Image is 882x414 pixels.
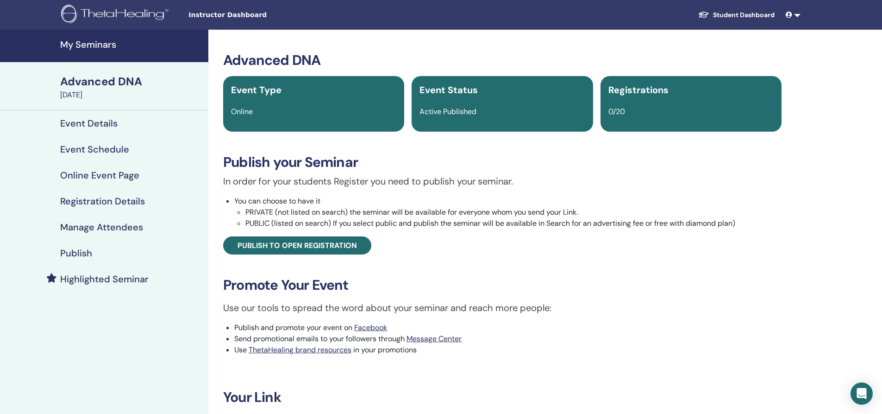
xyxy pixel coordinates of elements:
h4: Event Details [60,118,118,129]
span: Registrations [608,84,669,96]
span: Active Published [419,107,476,116]
h4: Highlighted Seminar [60,274,149,285]
p: Use our tools to spread the word about your seminar and reach more people: [223,301,782,315]
h3: Promote Your Event [223,277,782,293]
li: Use in your promotions [234,344,782,356]
a: Publish to open registration [223,236,371,255]
div: Open Intercom Messenger [851,382,873,405]
span: Event Type [231,84,281,96]
span: Publish to open registration [238,241,357,250]
li: Publish and promote your event on [234,322,782,333]
h3: Your Link [223,389,782,406]
span: Event Status [419,84,478,96]
a: ThetaHealing brand resources [249,345,351,355]
div: [DATE] [60,89,203,101]
h4: Online Event Page [60,170,139,181]
h3: Advanced DNA [223,52,782,69]
h4: Registration Details [60,196,145,207]
h4: My Seminars [60,39,203,50]
li: PUBLIC (listed on search) If you select public and publish the seminar will be available in Searc... [245,218,782,229]
span: Online [231,107,253,116]
a: Facebook [354,323,387,332]
img: logo.png [61,5,172,25]
span: Instructor Dashboard [188,10,327,20]
a: Message Center [407,334,462,344]
li: Send promotional emails to your followers through [234,333,782,344]
h3: Publish your Seminar [223,154,782,171]
li: You can choose to have it [234,196,782,229]
h4: Manage Attendees [60,222,143,233]
a: Advanced DNA[DATE] [55,74,208,101]
span: 0/20 [608,107,625,116]
a: Student Dashboard [691,6,782,24]
img: graduation-cap-white.svg [698,11,709,19]
div: Advanced DNA [60,74,203,89]
p: In order for your students Register you need to publish your seminar. [223,174,782,188]
h4: Event Schedule [60,144,129,155]
h4: Publish [60,248,92,259]
li: PRIVATE (not listed on search) the seminar will be available for everyone whom you send your Link. [245,207,782,218]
